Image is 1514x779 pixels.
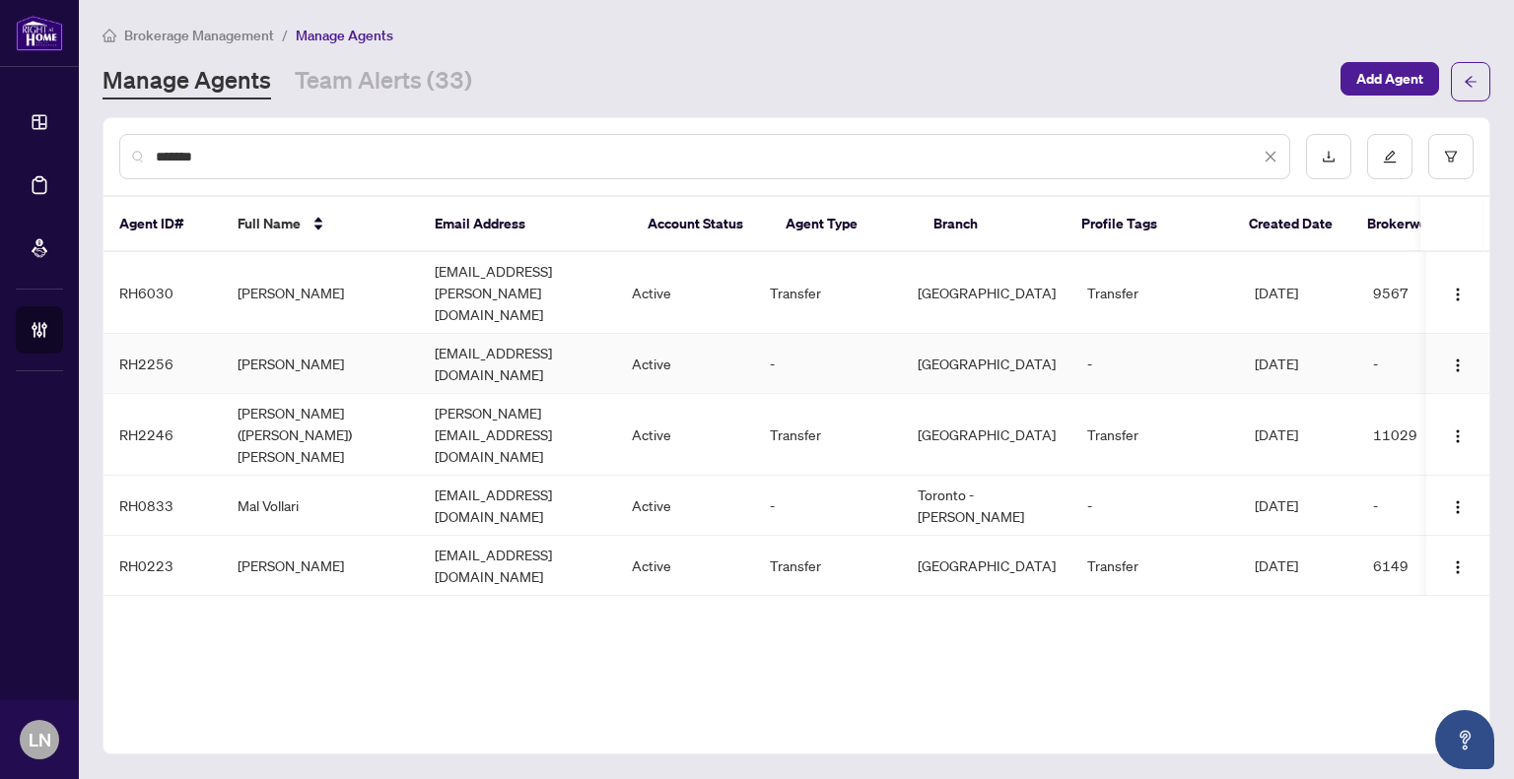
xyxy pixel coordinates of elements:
td: [PERSON_NAME] [222,252,419,334]
li: / [282,24,288,46]
td: RH2256 [103,334,222,394]
button: download [1306,134,1351,179]
td: Active [616,252,754,334]
button: Open asap [1435,710,1494,769]
td: [EMAIL_ADDRESS][DOMAIN_NAME] [419,536,616,596]
img: Logo [1450,428,1466,444]
th: Full Name [222,197,419,252]
button: Logo [1442,348,1474,379]
td: [EMAIL_ADDRESS][DOMAIN_NAME] [419,334,616,394]
td: [DATE] [1239,252,1357,334]
span: close [1264,150,1277,163]
th: Agent ID# [103,197,222,252]
td: Transfer [754,394,902,476]
span: Manage Agents [296,27,393,44]
th: Agent Type [770,197,918,252]
td: 6149 [1357,536,1476,596]
td: [PERSON_NAME][EMAIL_ADDRESS][DOMAIN_NAME] [419,394,616,476]
td: Transfer [754,252,902,334]
button: edit [1367,134,1412,179]
button: Add Agent [1341,62,1439,96]
img: Logo [1450,559,1466,575]
td: [DATE] [1239,536,1357,596]
span: home [103,29,116,42]
img: Logo [1450,287,1466,302]
td: 11029 [1357,394,1476,476]
td: Transfer [754,536,902,596]
button: filter [1428,134,1474,179]
th: Created Date [1233,197,1351,252]
td: Transfer [1071,536,1239,596]
span: LN [29,726,51,753]
button: Logo [1442,277,1474,308]
span: Full Name [238,213,301,234]
td: - [754,476,902,536]
td: [DATE] [1239,394,1357,476]
td: Active [616,536,754,596]
td: [PERSON_NAME] ([PERSON_NAME]) [PERSON_NAME] [222,394,419,476]
a: Team Alerts (33) [295,64,472,99]
td: Mal Vollari [222,476,419,536]
td: RH6030 [103,252,222,334]
td: - [754,334,902,394]
img: Logo [1450,499,1466,515]
th: Profile Tags [1066,197,1233,252]
td: [EMAIL_ADDRESS][DOMAIN_NAME] [419,476,616,536]
td: - [1357,476,1476,536]
th: Brokerwolf ID [1351,197,1470,252]
td: [PERSON_NAME] [222,334,419,394]
span: download [1322,150,1336,163]
img: logo [16,15,63,51]
span: edit [1383,150,1397,163]
td: [GEOGRAPHIC_DATA] [902,536,1071,596]
td: [GEOGRAPHIC_DATA] [902,334,1071,394]
td: RH0223 [103,536,222,596]
td: Active [616,334,754,394]
td: 9567 [1357,252,1476,334]
td: - [1071,334,1239,394]
td: Toronto - [PERSON_NAME] [902,476,1071,536]
th: Branch [918,197,1066,252]
td: Transfer [1071,252,1239,334]
th: Account Status [632,197,770,252]
td: Active [616,476,754,536]
td: [DATE] [1239,476,1357,536]
img: Logo [1450,357,1466,373]
td: RH0833 [103,476,222,536]
span: filter [1444,150,1458,163]
span: arrow-left [1464,75,1478,89]
td: [GEOGRAPHIC_DATA] [902,252,1071,334]
td: [EMAIL_ADDRESS][PERSON_NAME][DOMAIN_NAME] [419,252,616,334]
button: Logo [1442,419,1474,450]
a: Manage Agents [103,64,271,99]
td: [DATE] [1239,334,1357,394]
span: Add Agent [1356,63,1423,95]
td: - [1357,334,1476,394]
td: [GEOGRAPHIC_DATA] [902,394,1071,476]
th: Email Address [419,197,632,252]
td: Transfer [1071,394,1239,476]
button: Logo [1442,550,1474,581]
td: [PERSON_NAME] [222,536,419,596]
td: - [1071,476,1239,536]
td: RH2246 [103,394,222,476]
span: Brokerage Management [124,27,274,44]
button: Logo [1442,489,1474,521]
td: Active [616,394,754,476]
